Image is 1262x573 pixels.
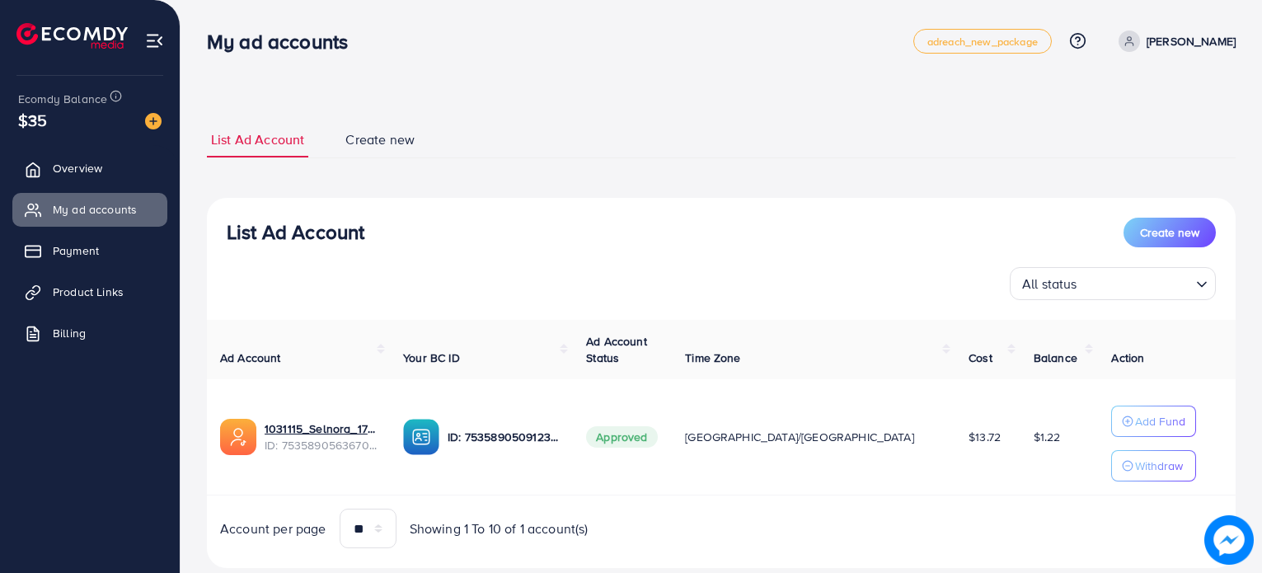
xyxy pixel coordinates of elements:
[586,333,647,366] span: Ad Account Status
[265,420,377,437] a: 1031115_Selnora_1754586300835
[265,437,377,453] span: ID: 7535890563670163457
[1082,269,1189,296] input: Search for option
[53,160,102,176] span: Overview
[220,350,281,366] span: Ad Account
[145,113,162,129] img: image
[18,108,47,132] span: $35
[586,426,657,448] span: Approved
[969,350,992,366] span: Cost
[1140,224,1199,241] span: Create new
[1204,515,1254,565] img: image
[1111,406,1196,437] button: Add Fund
[1112,31,1236,52] a: [PERSON_NAME]
[1111,450,1196,481] button: Withdraw
[207,30,361,54] h3: My ad accounts
[12,275,167,308] a: Product Links
[16,23,128,49] img: logo
[265,420,377,454] div: <span class='underline'>1031115_Selnora_1754586300835</span></br>7535890563670163457
[345,130,415,149] span: Create new
[211,130,304,149] span: List Ad Account
[403,350,460,366] span: Your BC ID
[685,350,740,366] span: Time Zone
[448,427,560,447] p: ID: 7535890509123502097
[53,201,137,218] span: My ad accounts
[913,29,1052,54] a: adreach_new_package
[410,519,589,538] span: Showing 1 To 10 of 1 account(s)
[969,429,1001,445] span: $13.72
[1034,350,1077,366] span: Balance
[1034,429,1061,445] span: $1.22
[927,36,1038,47] span: adreach_new_package
[1010,267,1216,300] div: Search for option
[18,91,107,107] span: Ecomdy Balance
[12,317,167,350] a: Billing
[1111,350,1144,366] span: Action
[12,193,167,226] a: My ad accounts
[220,419,256,455] img: ic-ads-acc.e4c84228.svg
[53,325,86,341] span: Billing
[53,242,99,259] span: Payment
[1124,218,1216,247] button: Create new
[403,419,439,455] img: ic-ba-acc.ded83a64.svg
[145,31,164,50] img: menu
[1019,272,1081,296] span: All status
[1135,411,1185,431] p: Add Fund
[12,234,167,267] a: Payment
[53,284,124,300] span: Product Links
[12,152,167,185] a: Overview
[685,429,914,445] span: [GEOGRAPHIC_DATA]/[GEOGRAPHIC_DATA]
[227,220,364,244] h3: List Ad Account
[220,519,326,538] span: Account per page
[1135,456,1183,476] p: Withdraw
[1147,31,1236,51] p: [PERSON_NAME]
